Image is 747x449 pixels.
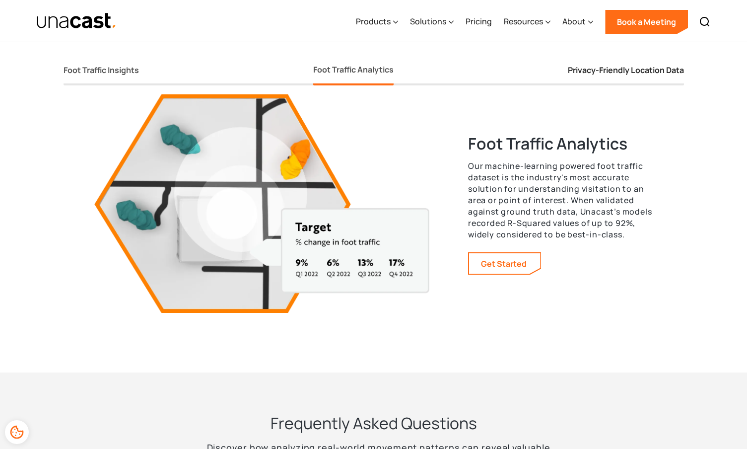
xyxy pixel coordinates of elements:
[356,1,398,42] div: Products
[36,12,117,30] img: Unacast text logo
[468,160,653,240] p: Our machine-learning powered foot traffic dataset is the industry's most accurate solution for un...
[469,253,541,274] a: Learn more about our foot traffic data
[36,12,117,30] a: home
[699,16,711,28] img: Search icon
[605,10,688,34] a: Book a Meeting
[504,1,550,42] div: Resources
[271,412,477,434] h3: Frequently Asked Questions
[562,1,593,42] div: About
[410,1,454,42] div: Solutions
[410,15,446,27] div: Solutions
[356,15,391,27] div: Products
[5,420,29,444] div: Cookie Preferences
[504,15,543,27] div: Resources
[313,64,394,75] div: Foot Traffic Analytics
[568,65,684,75] div: Privacy-Friendly Location Data
[562,15,586,27] div: About
[466,1,492,42] a: Pricing
[94,94,429,312] img: 3d visualization of city tile of the Foot Traffic Analytics
[468,133,653,154] h3: Foot Traffic Analytics
[64,65,139,75] div: Foot Traffic Insights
